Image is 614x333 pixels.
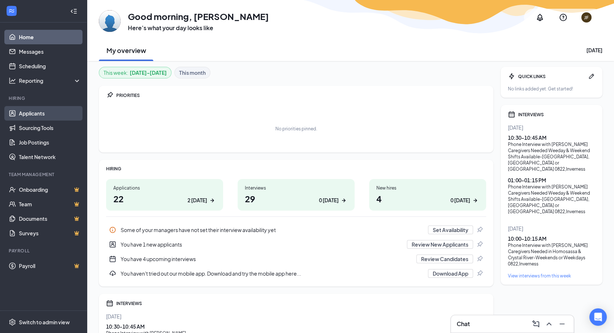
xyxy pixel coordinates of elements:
div: INTERVIEWS [518,111,595,118]
a: New hires40 [DATE]ArrowRight [369,179,486,211]
a: DocumentsCrown [19,211,81,226]
h1: 29 [245,192,347,205]
div: Payroll [9,248,80,254]
img: Jerah Fe Ponce [99,10,121,32]
div: Phone Interview with [PERSON_NAME] [508,242,595,248]
div: Phone Interview with [PERSON_NAME] [508,184,595,190]
h1: Good morning, [PERSON_NAME] [128,10,269,23]
svg: Pin [476,270,483,277]
svg: WorkstreamLogo [8,7,15,15]
div: You haven't tried out our mobile app. Download and try the mobile app here... [121,270,424,277]
svg: Download [109,270,116,277]
svg: Calendar [106,300,113,307]
a: UserEntityYou have 1 new applicantsReview New ApplicantsPin [106,237,486,252]
svg: Pin [476,241,483,248]
b: This month [179,69,206,77]
a: OnboardingCrown [19,182,81,197]
div: You have 1 new applicants [121,241,403,248]
svg: ArrowRight [472,197,479,204]
a: Messages [19,44,81,59]
div: 0 [DATE] [451,196,470,204]
svg: Pin [106,92,113,99]
h3: Chat [457,320,470,328]
div: JF [584,15,589,21]
h2: My overview [106,46,146,55]
svg: ArrowRight [340,197,347,204]
div: 2 [DATE] [187,196,207,204]
a: Interviews290 [DATE]ArrowRight [238,179,355,211]
a: PayrollCrown [19,259,81,273]
div: HIRING [106,166,486,172]
div: Team Management [9,171,80,178]
div: [DATE] [508,225,595,232]
a: CalendarNewYou have 4 upcoming interviewsReview CandidatesPin [106,252,486,266]
div: This week : [104,69,167,77]
button: Minimize [556,318,568,330]
div: [DATE] [508,124,595,131]
div: 10:00 - 10:15 AM [508,235,595,242]
div: Caregivers Needed Weeday & Weekend Shifts Available-[GEOGRAPHIC_DATA], [GEOGRAPHIC_DATA] or [GEOG... [508,190,595,215]
div: 10:30 - 10:45 AM [106,323,486,330]
svg: ArrowRight [209,197,216,204]
div: Interviews [245,185,347,191]
div: 10:30 - 10:45 AM [508,134,595,141]
a: Applicants [19,106,81,121]
button: Review Candidates [416,255,473,263]
h1: 22 [113,192,216,205]
div: INTERVIEWS [116,300,486,306]
a: DownloadYou haven't tried out our mobile app. Download and try the mobile app here...Download AppPin [106,266,486,281]
a: Talent Network [19,150,81,164]
a: Scheduling [19,59,81,73]
h1: 4 [376,192,479,205]
div: PRIORITIES [116,92,486,98]
svg: Pen [588,73,595,80]
svg: Minimize [558,320,566,328]
div: No priorities pinned. [275,126,317,132]
svg: Collapse [70,8,77,15]
button: Set Availability [428,226,473,234]
b: [DATE] - [DATE] [130,69,167,77]
div: Some of your managers have not set their interview availability yet [121,226,424,233]
div: 0 [DATE] [319,196,339,204]
a: Sourcing Tools [19,121,81,135]
svg: Settings [9,318,16,326]
a: InfoSome of your managers have not set their interview availability yetSet AvailabilityPin [106,223,486,237]
button: ChevronUp [543,318,555,330]
div: You haven't tried out our mobile app. Download and try the mobile app here... [106,266,486,281]
div: Caregivers Needed in Homosassa & Crystal River-Weekends or Weekdays 0822 , Inverness [508,248,595,267]
div: Applications [113,185,216,191]
a: Applications222 [DATE]ArrowRight [106,179,223,211]
div: Hiring [9,95,80,101]
svg: ComposeMessage [532,320,540,328]
svg: Pin [476,255,483,263]
a: SurveysCrown [19,226,81,240]
div: Phone Interview with [PERSON_NAME] [508,141,595,147]
svg: Info [109,226,116,233]
div: Reporting [19,77,81,84]
div: QUICK LINKS [518,73,585,80]
svg: Bolt [508,73,515,80]
div: [DATE] [106,313,486,320]
div: You have 1 new applicants [106,237,486,252]
svg: QuestionInfo [559,13,567,22]
div: You have 4 upcoming interviews [106,252,486,266]
button: Download App [428,269,473,278]
svg: Notifications [536,13,544,22]
div: You have 4 upcoming interviews [121,255,412,263]
svg: Pin [476,226,483,233]
a: Job Postings [19,135,81,150]
div: Caregivers Needed Weeday & Weekend Shifts Available-[GEOGRAPHIC_DATA], [GEOGRAPHIC_DATA] or [GEOG... [508,147,595,172]
svg: ChevronUp [545,320,553,328]
svg: Calendar [508,111,515,118]
svg: UserEntity [109,241,116,248]
button: ComposeMessage [530,318,542,330]
div: New hires [376,185,479,191]
div: [DATE] [586,46,602,54]
a: TeamCrown [19,197,81,211]
div: Some of your managers have not set their interview availability yet [106,223,486,237]
div: Open Intercom Messenger [589,308,607,326]
div: 01:00 - 01:15 PM [508,176,595,184]
svg: Analysis [9,77,16,84]
a: Home [19,30,81,44]
div: Switch to admin view [19,318,70,326]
